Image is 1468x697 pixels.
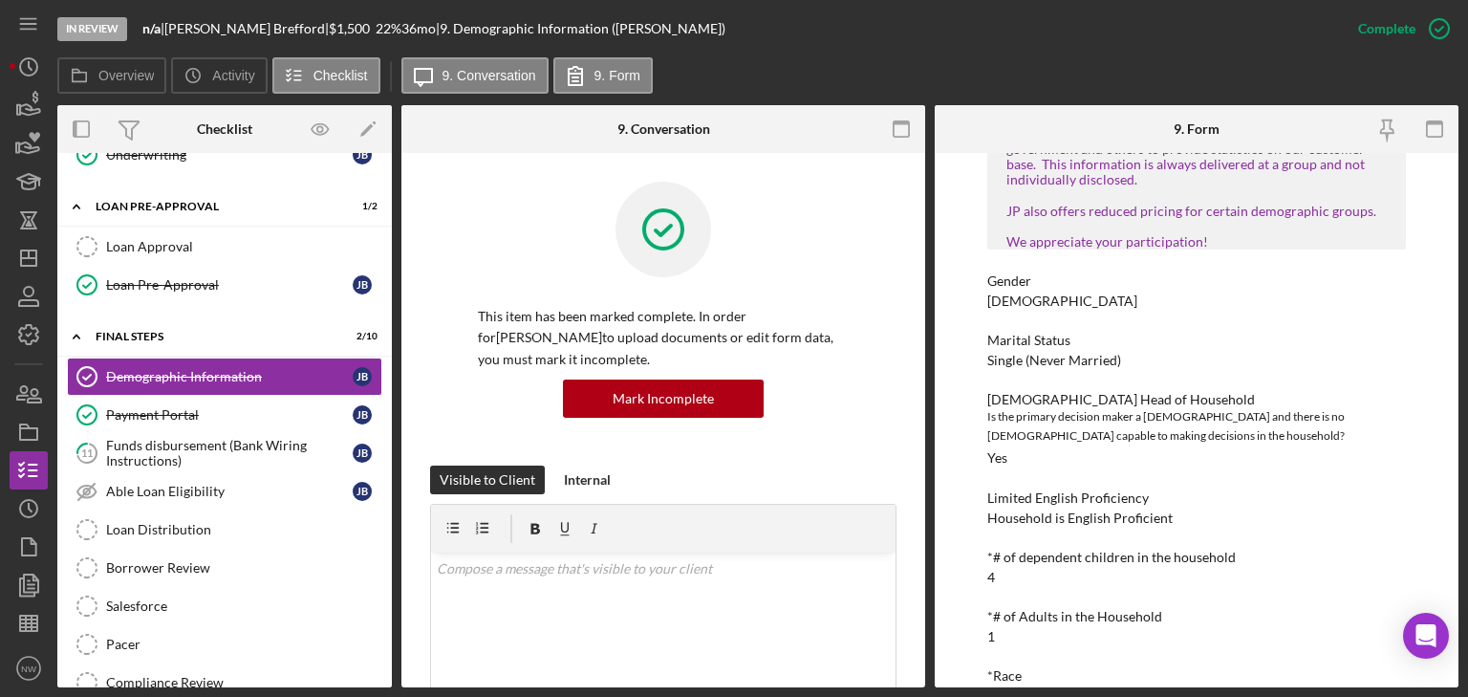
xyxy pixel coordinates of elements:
[81,447,93,459] tspan: 11
[443,68,536,83] label: 9. Conversation
[142,20,161,36] b: n/a
[353,145,372,164] div: J B
[987,570,995,585] div: 4
[553,57,653,94] button: 9. Form
[67,396,382,434] a: Payment PortalJB
[67,228,382,266] a: Loan Approval
[478,306,849,370] p: This item has been marked complete. In order for [PERSON_NAME] to upload documents or edit form d...
[987,609,1406,624] div: *# of Adults in the Household
[1174,121,1220,137] div: 9. Form
[1339,10,1458,48] button: Complete
[401,57,549,94] button: 9. Conversation
[563,380,764,418] button: Mark Incomplete
[987,450,1007,466] div: Yes
[106,675,381,690] div: Compliance Review
[987,490,1406,506] div: Limited English Proficiency
[106,637,381,652] div: Pacer
[171,57,267,94] button: Activity
[106,239,381,254] div: Loan Approval
[96,201,330,212] div: Loan Pre-Approval
[313,68,368,83] label: Checklist
[987,407,1406,446] div: Is the primary decision maker a [DEMOGRAPHIC_DATA] and there is no [DEMOGRAPHIC_DATA] capable to ...
[106,484,353,499] div: Able Loan Eligibility
[67,511,382,549] a: Loan Distribution
[987,629,995,644] div: 1
[401,21,436,36] div: 36 mo
[594,68,640,83] label: 9. Form
[98,68,154,83] label: Overview
[106,147,353,163] div: Underwriting
[987,668,1406,684] div: *Race
[142,21,164,36] div: |
[617,121,710,137] div: 9. Conversation
[1006,111,1387,250] div: Please answer these questions as a completely as possible. As a non-profit organization, we are r...
[10,649,48,687] button: NW
[430,466,545,494] button: Visible to Client
[987,333,1406,348] div: Marital Status
[106,599,381,614] div: Salesforce
[67,587,382,625] a: Salesforce
[212,68,254,83] label: Activity
[1358,10,1415,48] div: Complete
[106,438,353,468] div: Funds disbursement (Bank Wiring Instructions)
[57,17,127,41] div: In Review
[1403,613,1449,659] div: Open Intercom Messenger
[987,511,1173,526] div: Household is English Proficient
[272,57,380,94] button: Checklist
[57,57,166,94] button: Overview
[67,434,382,472] a: 11Funds disbursement (Bank Wiring Instructions)JB
[987,273,1406,289] div: Gender
[353,444,372,463] div: J B
[554,466,620,494] button: Internal
[106,277,353,293] div: Loan Pre-Approval
[197,121,252,137] div: Checklist
[106,407,353,423] div: Payment Portal
[67,358,382,396] a: Demographic InformationJB
[353,482,372,501] div: J B
[329,20,370,36] span: $1,500
[353,367,372,386] div: J B
[106,560,381,576] div: Borrower Review
[564,466,611,494] div: Internal
[376,21,401,36] div: 22 %
[987,353,1121,368] div: Single (Never Married)
[343,331,378,342] div: 2 / 10
[440,466,535,494] div: Visible to Client
[987,294,1137,309] div: [DEMOGRAPHIC_DATA]
[96,331,330,342] div: FINAL STEPS
[353,275,372,294] div: J B
[67,472,382,511] a: Able Loan EligibilityJB
[67,625,382,664] a: Pacer
[21,664,37,674] text: NW
[613,380,714,418] div: Mark Incomplete
[164,21,329,36] div: [PERSON_NAME] Brefford |
[106,369,353,384] div: Demographic Information
[343,201,378,212] div: 1 / 2
[436,21,725,36] div: | 9. Demographic Information ([PERSON_NAME])
[987,550,1406,565] div: *# of dependent children in the household
[67,266,382,304] a: Loan Pre-ApprovalJB
[987,392,1406,407] div: [DEMOGRAPHIC_DATA] Head of Household
[106,522,381,537] div: Loan Distribution
[67,549,382,587] a: Borrower Review
[353,405,372,425] div: J B
[67,136,382,174] a: UnderwritingJB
